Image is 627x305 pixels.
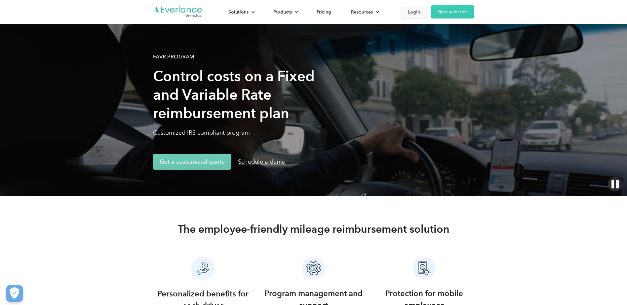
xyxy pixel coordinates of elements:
div: Products [273,8,292,16]
h1: Control costs on a Fixed and Variable Rate reimbursement plan [153,67,332,122]
h2: The employee-friendly mileage reimbursement solution [178,222,450,236]
a: Schedule a demo [231,154,292,170]
div: Solutions [222,6,260,18]
button: Cookies Settings [6,285,23,302]
a: Login [401,6,427,18]
span: Phone number [149,27,183,33]
div: Pricing [317,8,331,16]
p: Customized IRS compliant program [153,129,332,137]
div: Solutions [228,8,249,16]
a: Sign up for free [431,5,474,18]
div: Products [267,6,303,18]
input: Submit [64,60,107,74]
a: Go to homepage [153,6,203,18]
div: Schedule a demo [238,158,286,166]
div: Resources [351,8,373,16]
a: Pricing [310,6,338,18]
a: Get a customized quote [153,154,231,170]
div: Resources [344,6,384,18]
img: Pause video [608,177,622,191]
div: Login [408,8,420,16]
div: FAVR Program [153,53,194,61]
